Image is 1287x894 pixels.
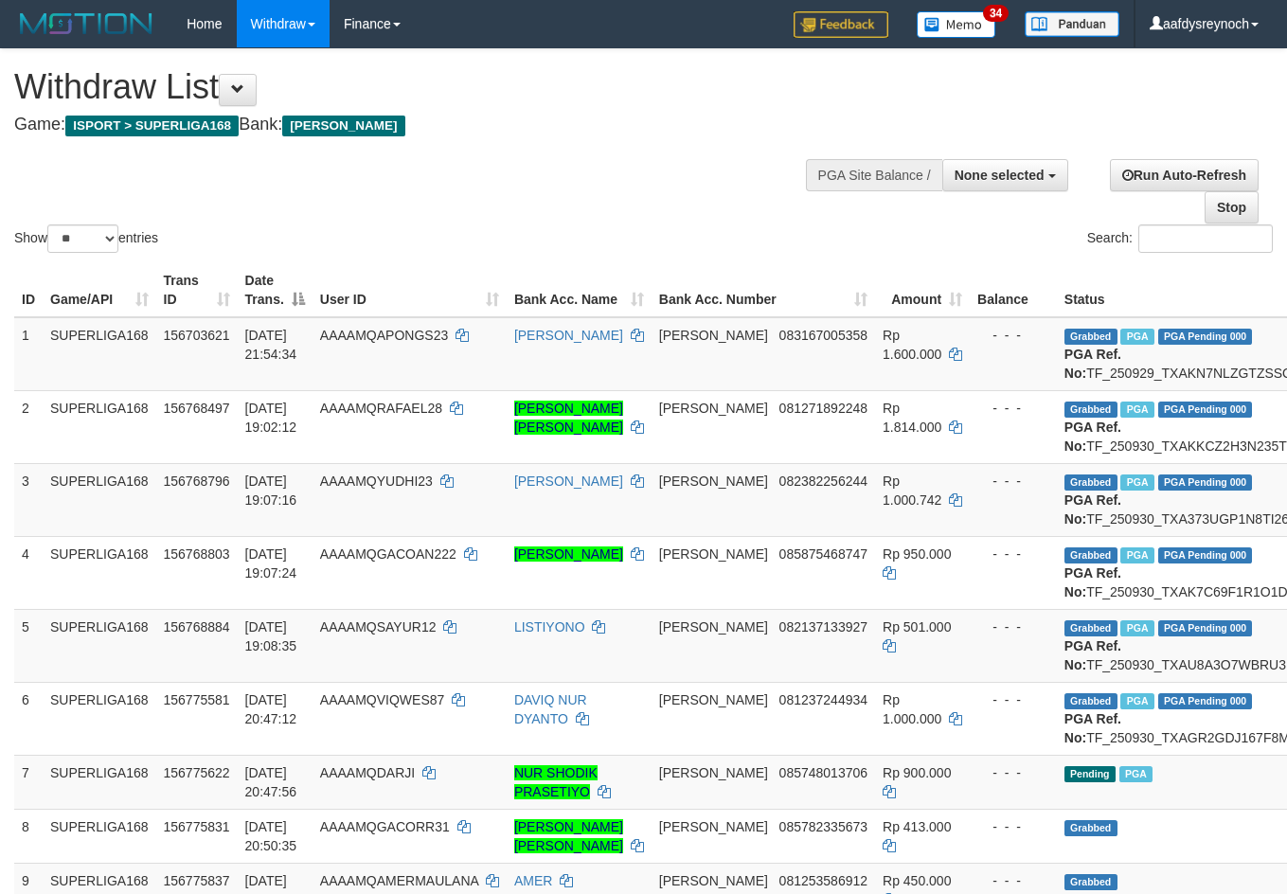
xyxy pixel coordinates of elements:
[659,692,768,707] span: [PERSON_NAME]
[164,474,230,489] span: 156768796
[14,263,43,317] th: ID
[806,159,942,191] div: PGA Site Balance /
[779,873,867,888] span: Copy 081253586912 to clipboard
[883,474,941,508] span: Rp 1.000.742
[977,545,1049,563] div: - - -
[1064,347,1121,381] b: PGA Ref. No:
[1064,711,1121,745] b: PGA Ref. No:
[983,5,1009,22] span: 34
[514,619,585,635] a: LISTIYONO
[164,692,230,707] span: 156775581
[245,328,297,362] span: [DATE] 21:54:34
[1064,402,1117,418] span: Grabbed
[164,546,230,562] span: 156768803
[1064,638,1121,672] b: PGA Ref. No:
[779,765,867,780] span: Copy 085748013706 to clipboard
[164,328,230,343] span: 156703621
[659,546,768,562] span: [PERSON_NAME]
[14,809,43,863] td: 8
[659,401,768,416] span: [PERSON_NAME]
[1064,766,1116,782] span: Pending
[883,401,941,435] span: Rp 1.814.000
[320,401,442,416] span: AAAAMQRAFAEL28
[514,474,623,489] a: [PERSON_NAME]
[245,819,297,853] span: [DATE] 20:50:35
[875,263,970,317] th: Amount: activate to sort column ascending
[977,472,1049,491] div: - - -
[514,692,587,726] a: DAVIQ NUR DYANTO
[1120,329,1153,345] span: Marked by aafchhiseyha
[43,390,156,463] td: SUPERLIGA168
[43,609,156,682] td: SUPERLIGA168
[883,873,951,888] span: Rp 450.000
[883,619,951,635] span: Rp 501.000
[977,399,1049,418] div: - - -
[779,546,867,562] span: Copy 085875468747 to clipboard
[43,263,156,317] th: Game/API: activate to sort column ascending
[514,401,623,435] a: [PERSON_NAME] [PERSON_NAME]
[977,326,1049,345] div: - - -
[245,474,297,508] span: [DATE] 19:07:16
[917,11,996,38] img: Button%20Memo.svg
[514,546,623,562] a: [PERSON_NAME]
[164,765,230,780] span: 156775622
[659,819,768,834] span: [PERSON_NAME]
[883,546,951,562] span: Rp 950.000
[14,68,839,106] h1: Withdraw List
[977,871,1049,890] div: - - -
[942,159,1068,191] button: None selected
[43,755,156,809] td: SUPERLIGA168
[320,873,478,888] span: AAAAMQAMERMAULANA
[1158,474,1253,491] span: PGA Pending
[977,763,1049,782] div: - - -
[43,809,156,863] td: SUPERLIGA168
[320,546,456,562] span: AAAAMQGACOAN222
[1158,329,1253,345] span: PGA Pending
[14,224,158,253] label: Show entries
[245,401,297,435] span: [DATE] 19:02:12
[977,690,1049,709] div: - - -
[320,692,444,707] span: AAAAMQVIQWES87
[14,116,839,134] h4: Game: Bank:
[1205,191,1259,223] a: Stop
[1120,402,1153,418] span: Marked by aafsoumeymey
[1158,693,1253,709] span: PGA Pending
[238,263,313,317] th: Date Trans.: activate to sort column descending
[779,692,867,707] span: Copy 081237244934 to clipboard
[977,817,1049,836] div: - - -
[955,168,1045,183] span: None selected
[282,116,404,136] span: [PERSON_NAME]
[320,474,433,489] span: AAAAMQYUDHI23
[779,474,867,489] span: Copy 082382256244 to clipboard
[245,546,297,581] span: [DATE] 19:07:24
[883,819,951,834] span: Rp 413.000
[1120,620,1153,636] span: Marked by aafsoumeymey
[883,765,951,780] span: Rp 900.000
[1064,620,1117,636] span: Grabbed
[14,317,43,391] td: 1
[43,536,156,609] td: SUPERLIGA168
[659,619,768,635] span: [PERSON_NAME]
[1064,492,1121,527] b: PGA Ref. No:
[320,328,448,343] span: AAAAMQAPONGS23
[14,463,43,536] td: 3
[1064,565,1121,599] b: PGA Ref. No:
[1120,474,1153,491] span: Marked by aafsoumeymey
[245,619,297,653] span: [DATE] 19:08:35
[1158,620,1253,636] span: PGA Pending
[65,116,239,136] span: ISPORT > SUPERLIGA168
[883,692,941,726] span: Rp 1.000.000
[1064,693,1117,709] span: Grabbed
[47,224,118,253] select: Showentries
[1087,224,1273,253] label: Search:
[507,263,652,317] th: Bank Acc. Name: activate to sort column ascending
[779,619,867,635] span: Copy 082137133927 to clipboard
[883,328,941,362] span: Rp 1.600.000
[1120,547,1153,563] span: Marked by aafsoumeymey
[1064,547,1117,563] span: Grabbed
[164,819,230,834] span: 156775831
[1138,224,1273,253] input: Search:
[1120,693,1153,709] span: Marked by aafsoumeymey
[1064,420,1121,454] b: PGA Ref. No:
[659,765,768,780] span: [PERSON_NAME]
